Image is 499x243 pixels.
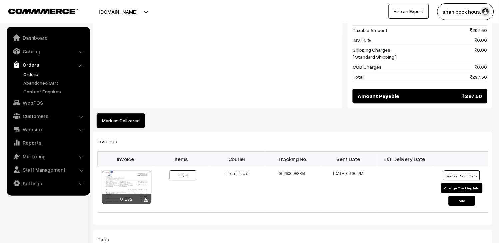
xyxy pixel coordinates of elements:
th: Invoice [98,152,154,166]
a: Orders [8,59,88,71]
span: 0.00 [475,46,487,60]
span: Total [353,73,364,80]
td: 352900088859 [265,166,321,213]
a: Hire an Expert [389,4,429,19]
span: IGST 0% [353,36,371,43]
a: Orders [22,71,88,78]
span: Shipping Charges [ Standard Shipping ] [353,46,397,60]
span: Amount Payable [358,92,399,100]
span: Taxable Amount [353,27,388,34]
a: Abandoned Cart [22,79,88,86]
span: 0.00 [475,63,487,70]
a: Dashboard [8,32,88,44]
button: shah book hous… [437,3,494,20]
div: 01572 [102,194,151,204]
button: Cancel Fulfillment [444,170,480,180]
a: Reports [8,137,88,149]
th: Items [153,152,209,166]
a: WebPOS [8,97,88,109]
span: 297.50 [470,27,487,34]
a: Catalog [8,45,88,57]
a: Contact Enquires [22,88,88,95]
span: COD Charges [353,63,382,70]
button: Mark as Delivered [97,113,145,128]
span: 297.50 [470,73,487,80]
button: 1 Item [170,170,196,180]
button: [DOMAIN_NAME] [75,3,161,20]
span: Invoices [97,138,125,145]
a: Website [8,123,88,135]
span: 297.50 [463,92,482,100]
a: Staff Management [8,164,88,176]
th: Sent Date [321,152,377,166]
img: user [481,7,491,17]
img: COMMMERCE [8,9,78,14]
a: Marketing [8,150,88,162]
th: Courier [209,152,265,166]
td: [DATE] 06:30 PM [321,166,377,213]
a: COMMMERCE [8,7,67,15]
a: Settings [8,177,88,189]
th: Est. Delivery Date [376,152,432,166]
a: Customers [8,110,88,122]
button: Paid [449,196,475,206]
span: 0.00 [475,36,487,43]
td: shree tirupati [209,166,265,213]
button: Change Tracking Info [441,183,483,193]
span: Tags [97,236,117,243]
th: Tracking No. [265,152,321,166]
